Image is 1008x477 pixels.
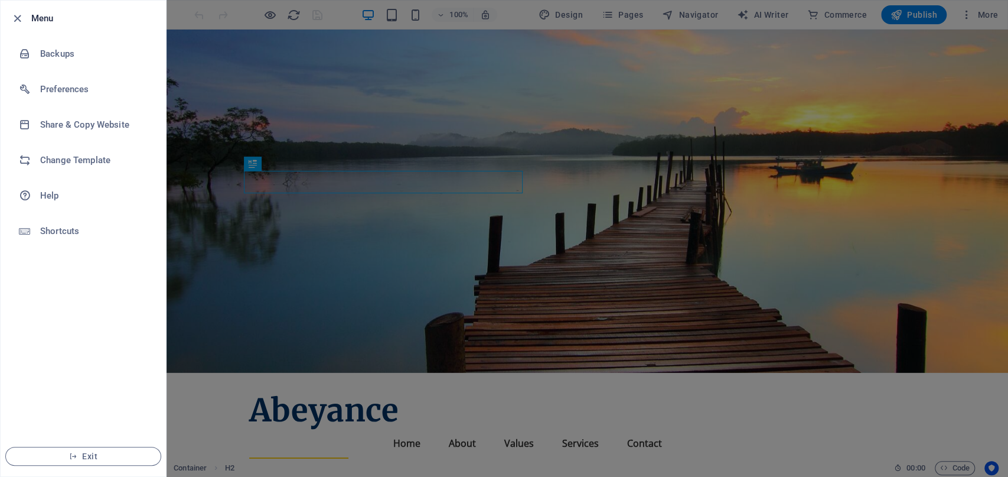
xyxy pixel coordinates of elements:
[40,189,149,203] h6: Help
[1,178,166,213] a: Help
[5,447,161,466] button: Exit
[15,452,151,461] span: Exit
[40,47,149,61] h6: Backups
[40,118,149,132] h6: Share & Copy Website
[40,82,149,96] h6: Preferences
[40,153,149,167] h6: Change Template
[31,11,156,25] h6: Menu
[40,224,149,238] h6: Shortcuts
